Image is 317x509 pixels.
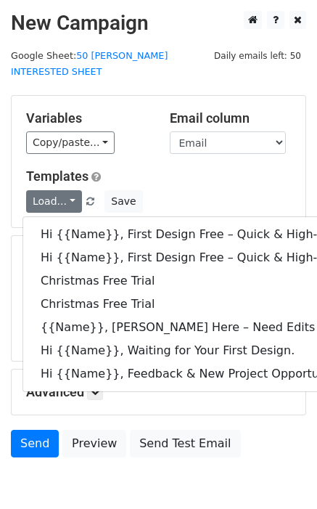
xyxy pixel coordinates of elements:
a: Copy/paste... [26,131,115,154]
a: Daily emails left: 50 [209,50,306,61]
a: Templates [26,168,88,184]
a: 50 [PERSON_NAME] INTERESTED SHEET [11,50,168,78]
iframe: Chat Widget [244,439,317,509]
h2: New Campaign [11,11,306,36]
h5: Variables [26,110,148,126]
small: Google Sheet: [11,50,168,78]
a: Preview [62,430,126,457]
h5: Email column [170,110,292,126]
span: Daily emails left: 50 [209,48,306,64]
a: Send [11,430,59,457]
button: Save [104,190,142,213]
a: Load... [26,190,82,213]
a: Send Test Email [130,430,240,457]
